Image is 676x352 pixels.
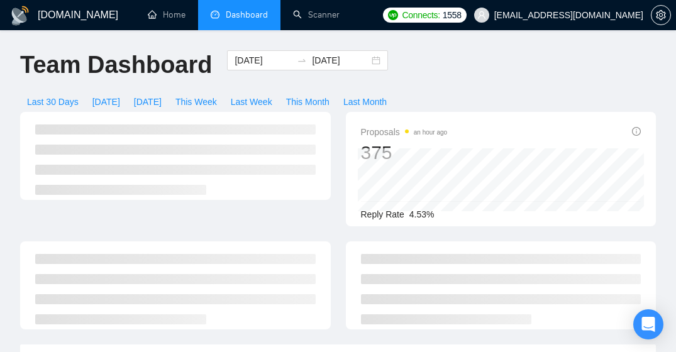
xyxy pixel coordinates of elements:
span: Proposals [361,124,448,140]
h1: Team Dashboard [20,50,212,80]
button: Last 30 Days [20,92,86,112]
input: Start date [235,53,292,67]
span: This Month [286,95,330,109]
button: Last Month [336,92,394,112]
button: [DATE] [127,92,169,112]
span: Dashboard [226,9,268,20]
a: setting [651,10,671,20]
span: dashboard [211,10,219,19]
img: logo [10,6,30,26]
span: This Week [175,95,217,109]
img: upwork-logo.png [388,10,398,20]
a: searchScanner [293,9,340,20]
span: Last Week [231,95,272,109]
div: Open Intercom Messenger [633,309,663,339]
span: Last 30 Days [27,95,79,109]
button: This Month [279,92,336,112]
span: Connects: [402,8,440,22]
span: 1558 [443,8,462,22]
span: 4.53% [409,209,435,219]
div: 375 [361,141,448,165]
button: [DATE] [86,92,127,112]
time: an hour ago [414,129,447,136]
span: Reply Rate [361,209,404,219]
span: [DATE] [92,95,120,109]
button: This Week [169,92,224,112]
span: to [297,55,307,65]
button: Last Week [224,92,279,112]
span: info-circle [632,127,641,136]
input: End date [312,53,369,67]
span: setting [651,10,670,20]
span: user [477,11,486,19]
span: [DATE] [134,95,162,109]
span: Last Month [343,95,387,109]
span: swap-right [297,55,307,65]
a: homeHome [148,9,186,20]
button: setting [651,5,671,25]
